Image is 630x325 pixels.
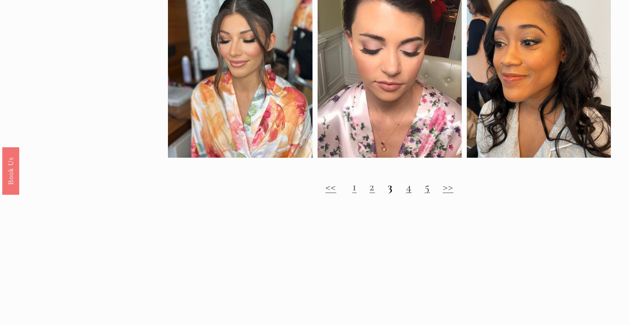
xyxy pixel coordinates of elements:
a: >> [443,179,454,194]
a: 4 [406,179,412,194]
a: 5 [425,179,430,194]
a: << [325,179,336,194]
a: Book Us [2,147,19,195]
strong: 3 [388,179,393,194]
a: 2 [370,179,375,194]
a: 1 [352,179,357,194]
